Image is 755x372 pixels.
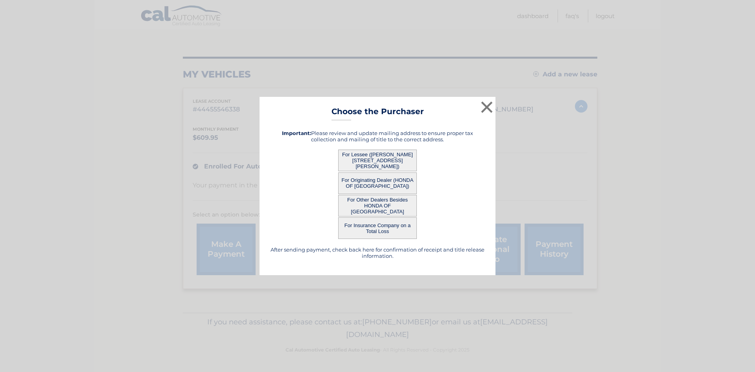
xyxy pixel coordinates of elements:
[338,172,417,194] button: For Originating Dealer (HONDA OF [GEOGRAPHIC_DATA])
[338,150,417,171] button: For Lessee ([PERSON_NAME][STREET_ADDRESS][PERSON_NAME])
[338,217,417,239] button: For Insurance Company on a Total Loss
[269,130,486,143] h5: Please review and update mailing address to ensure proper tax collection and mailing of title to ...
[331,107,424,120] h3: Choose the Purchaser
[479,99,495,115] button: ×
[269,246,486,259] h5: After sending payment, check back here for confirmation of receipt and title release information.
[282,130,311,136] strong: Important:
[338,195,417,217] button: For Other Dealers Besides HONDA OF [GEOGRAPHIC_DATA]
